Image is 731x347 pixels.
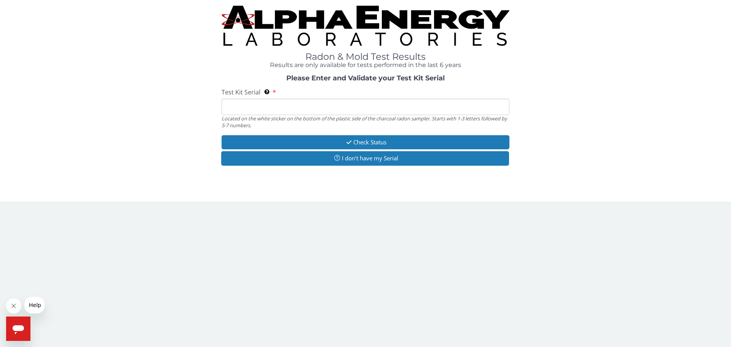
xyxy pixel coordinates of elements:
button: I don't have my Serial [221,151,509,165]
iframe: Message from company [24,297,45,313]
strong: Please Enter and Validate your Test Kit Serial [286,74,445,82]
iframe: Button to launch messaging window [6,317,30,341]
span: Test Kit Serial [222,88,260,96]
div: Located on the white sticker on the bottom of the plastic side of the charcoal radon sampler. Sta... [222,115,509,129]
iframe: Close message [6,298,21,313]
h1: Radon & Mold Test Results [222,52,509,62]
button: Check Status [222,135,509,149]
h4: Results are only available for tests performed in the last 6 years [222,62,509,69]
img: TightCrop.jpg [222,6,509,46]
